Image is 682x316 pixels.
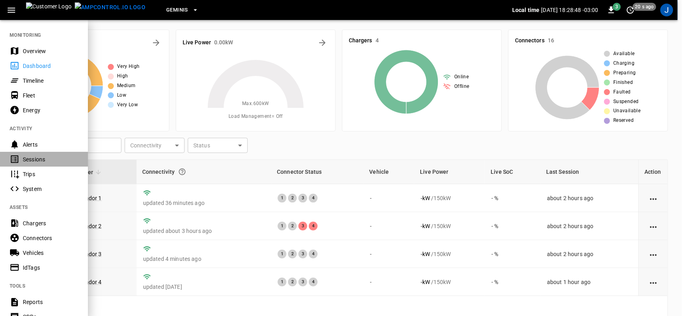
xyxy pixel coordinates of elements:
img: ampcontrol.io logo [75,2,145,12]
div: Chargers [23,219,78,227]
button: set refresh interval [624,4,637,16]
div: Fleet [23,91,78,99]
div: Alerts [23,141,78,149]
p: Local time [512,6,540,14]
div: Timeline [23,77,78,85]
div: profile-icon [660,4,673,16]
div: Dashboard [23,62,78,70]
span: Geminis [166,6,188,15]
div: IdTags [23,264,78,272]
div: Energy [23,106,78,114]
p: [DATE] 18:28:48 -03:00 [541,6,598,14]
img: Customer Logo [26,2,72,18]
div: Vehicles [23,249,78,257]
span: 3 [613,3,621,11]
div: Connectors [23,234,78,242]
div: Trips [23,170,78,178]
div: Overview [23,47,78,55]
span: 20 s ago [633,3,656,11]
div: System [23,185,78,193]
div: Sessions [23,155,78,163]
div: Reports [23,298,78,306]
